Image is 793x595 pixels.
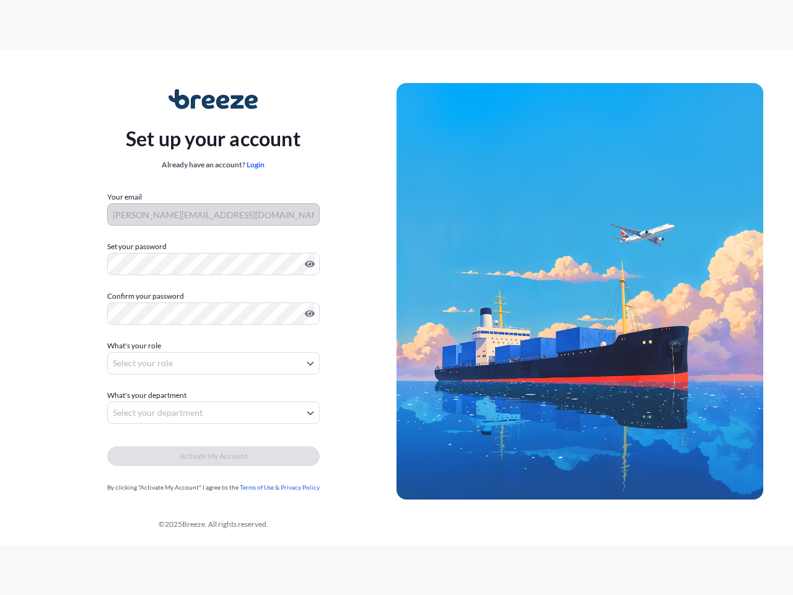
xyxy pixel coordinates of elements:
[305,309,315,319] button: Show password
[107,481,320,493] div: By clicking "Activate My Account" I agree to the &
[180,450,247,462] span: Activate My Account
[247,160,265,169] a: Login
[107,290,320,302] label: Confirm your password
[107,340,161,352] span: What's your role
[281,483,320,491] a: Privacy Policy
[107,402,320,424] button: Select your department
[107,352,320,374] button: Select your role
[305,259,315,269] button: Show password
[30,518,396,531] div: © 2025 Breeze. All rights reserved.
[126,159,300,171] div: Already have an account?
[107,240,320,253] label: Set your password
[113,357,173,369] span: Select your role
[396,83,763,500] img: Ship illustration
[107,203,320,226] input: Your email address
[169,89,258,109] img: Breeze
[113,407,203,419] span: Select your department
[240,483,274,491] a: Terms of Use
[107,389,186,402] span: What's your department
[107,191,142,203] label: Your email
[107,446,320,466] button: Activate My Account
[126,124,300,154] p: Set up your account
